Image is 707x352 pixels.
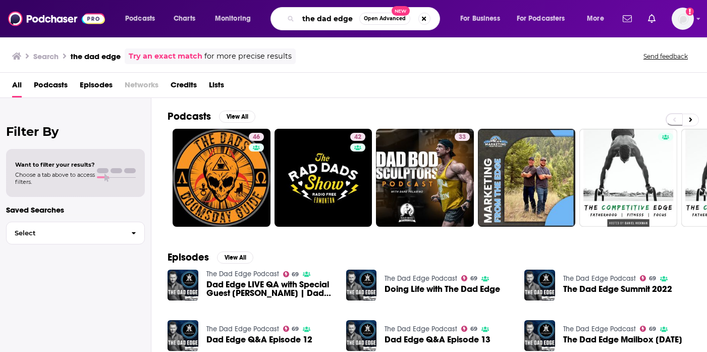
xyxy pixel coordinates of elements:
[461,275,477,281] a: 69
[6,205,145,215] p: Saved Searches
[125,77,158,97] span: Networks
[524,320,555,351] img: The Dad Edge Mailbox January 2021
[587,12,604,26] span: More
[209,77,224,97] a: Lists
[672,8,694,30] span: Logged in as megcassidy
[15,171,95,185] span: Choose a tab above to access filters.
[206,325,279,333] a: The Dad Edge Podcast
[563,325,636,333] a: The Dad Edge Podcast
[470,327,477,331] span: 69
[470,276,477,281] span: 69
[619,10,636,27] a: Show notifications dropdown
[517,12,565,26] span: For Podcasters
[215,12,251,26] span: Monitoring
[640,275,656,281] a: 69
[168,270,198,300] img: Dad Edge LIVE QA with Special Guest Ethan Hagner | Dad Edge Live QA Mastermind
[167,11,201,27] a: Charts
[686,8,694,16] svg: Add a profile image
[80,77,113,97] a: Episodes
[206,335,312,344] a: Dad Edge Q&A Episode 12
[563,285,672,293] span: The Dad Edge Summit 2022
[12,77,22,97] a: All
[672,8,694,30] img: User Profile
[563,274,636,283] a: The Dad Edge Podcast
[461,326,477,332] a: 69
[253,132,260,142] span: 46
[376,129,474,227] a: 33
[129,51,202,62] a: Try an exact match
[280,7,450,30] div: Search podcasts, credits, & more...
[644,10,660,27] a: Show notifications dropdown
[171,77,197,97] a: Credits
[346,270,377,300] img: Doing Life with The Dad Edge
[510,11,580,27] button: open menu
[71,52,121,61] h3: the dad edge
[385,285,500,293] a: Doing Life with The Dad Edge
[640,52,691,61] button: Send feedback
[563,335,682,344] a: The Dad Edge Mailbox January 2021
[6,222,145,244] button: Select
[563,335,682,344] span: The Dad Edge Mailbox [DATE]
[33,52,59,61] h3: Search
[219,111,255,123] button: View All
[275,129,372,227] a: 42
[460,12,500,26] span: For Business
[204,51,292,62] span: for more precise results
[385,335,491,344] a: Dad Edge Q&A Episode 13
[580,11,617,27] button: open menu
[385,325,457,333] a: The Dad Edge Podcast
[7,230,123,236] span: Select
[168,320,198,351] img: Dad Edge Q&A Episode 12
[174,12,195,26] span: Charts
[672,8,694,30] button: Show profile menu
[217,252,253,264] button: View All
[649,327,656,331] span: 69
[385,274,457,283] a: The Dad Edge Podcast
[118,11,168,27] button: open menu
[168,251,209,264] h2: Episodes
[206,270,279,278] a: The Dad Edge Podcast
[640,326,656,332] a: 69
[168,110,255,123] a: PodcastsView All
[168,110,211,123] h2: Podcasts
[298,11,359,27] input: Search podcasts, credits, & more...
[8,9,105,28] img: Podchaser - Follow, Share and Rate Podcasts
[459,132,466,142] span: 33
[283,326,299,332] a: 69
[283,271,299,277] a: 69
[6,124,145,139] h2: Filter By
[392,6,410,16] span: New
[168,251,253,264] a: EpisodesView All
[125,12,155,26] span: Podcasts
[354,132,361,142] span: 42
[350,133,365,141] a: 42
[206,280,334,297] span: Dad Edge LIVE QA with Special Guest [PERSON_NAME] | Dad Edge Live QA Mastermind
[359,13,410,25] button: Open AdvancedNew
[34,77,68,97] a: Podcasts
[453,11,513,27] button: open menu
[649,276,656,281] span: 69
[455,133,470,141] a: 33
[292,327,299,331] span: 69
[208,11,264,27] button: open menu
[346,320,377,351] img: Dad Edge Q&A Episode 13
[292,272,299,277] span: 69
[524,270,555,300] img: The Dad Edge Summit 2022
[364,16,406,21] span: Open Advanced
[173,129,270,227] a: 46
